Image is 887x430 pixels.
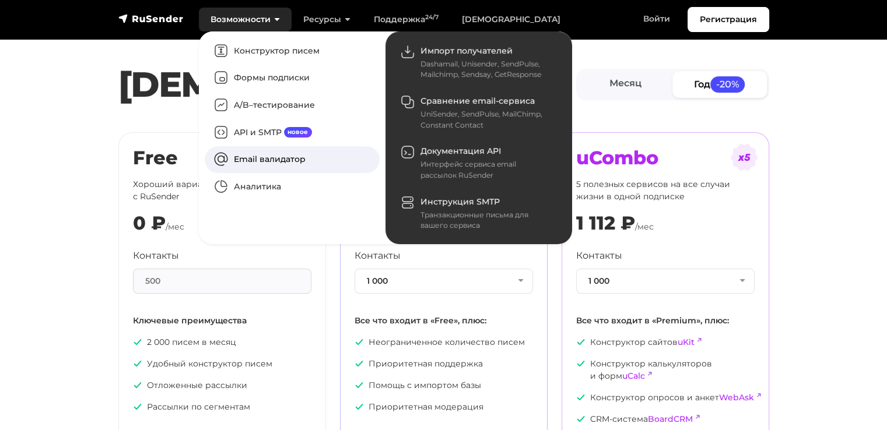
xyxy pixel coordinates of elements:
[420,146,501,156] span: Документация API
[284,127,313,138] span: новое
[678,337,695,347] a: uKit
[576,358,755,382] p: Конструктор калькуляторов и форм
[420,196,500,207] span: Инструкция SMTP
[133,212,166,234] div: 0 ₽
[133,337,142,347] img: icon-ok.svg
[205,173,380,200] a: Аналитика
[355,315,533,327] p: Все что входит в «Free», плюс:
[672,71,767,97] a: Год
[355,401,533,413] p: Приоритетная модерация
[391,188,566,238] a: Инструкция SMTP Транзакционные письма для вашего сервиса
[719,392,754,403] a: WebAsk
[355,249,401,263] label: Контакты
[205,91,380,119] a: A/B–тестирование
[355,379,533,392] p: Помощь с импортом базы
[420,45,513,56] span: Импорт получателей
[576,336,755,348] p: Конструктор сайтов
[133,315,311,327] p: Ключевые преимущества
[576,414,586,424] img: icon-ok.svg
[420,109,552,131] div: UniSender, SendPulse, MailChimp, Constant Contact
[118,13,184,24] img: RuSender
[133,359,142,368] img: icon-ok.svg
[576,337,586,347] img: icon-ok.svg
[133,401,311,413] p: Рассылки по сегментам
[166,221,184,232] span: /мес
[133,147,311,169] h2: Free
[355,402,364,411] img: icon-ok.svg
[391,37,566,87] a: Импорт получателей Dashamail, Unisender, SendPulse, Mailchimp, Sendsay, GetResponse
[355,380,364,390] img: icon-ok.svg
[391,138,566,188] a: Документация API Интерфейс сервиса email рассылок RuSender
[576,147,755,169] h2: uCombo
[199,8,292,31] a: Возможности
[205,146,380,174] a: Email валидатор
[579,71,673,97] a: Месяц
[133,336,311,348] p: 2 000 писем в месяц
[205,37,380,65] a: Конструктор писем
[576,315,755,327] p: Все что входит в «Premium», плюс:
[576,413,755,425] p: CRM-система
[648,414,693,424] a: BoardCRM
[133,380,142,390] img: icon-ok.svg
[576,249,622,263] label: Контакты
[355,337,364,347] img: icon-ok.svg
[576,269,755,294] button: 1 000
[710,76,745,92] span: -20%
[205,65,380,92] a: Формы подписки
[205,119,380,146] a: API и SMTPновое
[632,7,682,31] a: Войти
[292,8,362,31] a: Ресурсы
[391,87,566,138] a: Сравнение email-сервиса UniSender, SendPulse, MailChimp, Constant Contact
[133,379,311,392] p: Отложенные рассылки
[622,371,645,381] a: uCalc
[420,159,552,181] div: Интерфейс сервиса email рассылок RuSender
[118,64,576,105] h1: [DEMOGRAPHIC_DATA]
[133,249,179,263] label: Контакты
[355,358,533,370] p: Приоритетная поддержка
[133,358,311,370] p: Удобный конструктор писем
[425,13,439,21] sup: 24/7
[355,359,364,368] img: icon-ok.svg
[576,359,586,368] img: icon-ok.svg
[133,178,311,203] p: Хороший вариант, чтобы ознакомиться с RuSender
[133,402,142,411] img: icon-ok.svg
[420,96,535,106] span: Сравнение email-сервиса
[730,143,758,171] img: tarif-ucombo.svg
[355,269,533,294] button: 1 000
[355,336,533,348] p: Неограниченное количество писем
[576,212,635,234] div: 1 112 ₽
[362,8,450,31] a: Поддержка24/7
[635,221,654,232] span: /мес
[688,7,769,32] a: Регистрация
[450,8,572,31] a: [DEMOGRAPHIC_DATA]
[576,392,755,404] p: Конструктор опросов и анкет
[576,178,755,203] p: 5 полезных сервисов на все случаи жизни в одной подписке
[576,393,586,402] img: icon-ok.svg
[420,59,552,80] div: Dashamail, Unisender, SendPulse, Mailchimp, Sendsay, GetResponse
[420,210,552,231] div: Транзакционные письма для вашего сервиса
